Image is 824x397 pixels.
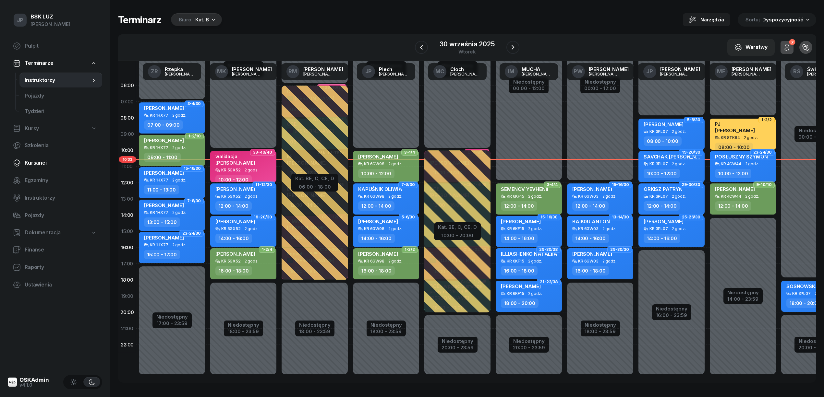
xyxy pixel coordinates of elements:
[438,223,477,231] div: Kat. BE, C, CE, D
[25,141,97,150] span: Szkolenia
[144,120,183,130] div: 07:00 - 09:00
[8,208,102,223] a: Pojazdy
[215,251,255,257] span: [PERSON_NAME]
[8,190,102,206] a: Instruktorzy
[646,69,653,74] span: JP
[118,239,136,256] div: 16:00
[118,77,136,94] div: 06:00
[118,321,136,337] div: 21:00
[440,41,494,47] div: 30 września 2025
[215,186,255,192] span: [PERSON_NAME]
[572,234,609,243] div: 14:00 - 16:00
[715,127,755,134] span: [PERSON_NAME]
[584,79,616,84] div: Niedostępny
[700,16,724,24] span: Narzędzia
[438,223,477,238] button: Kat. BE, C, CE, D10:00 - 20:00
[119,156,136,163] span: 10:33
[184,168,201,169] span: 15-16/30
[672,194,686,199] span: 2 godz.
[118,158,136,175] div: 11:00
[589,72,620,76] div: [PERSON_NAME]
[118,288,136,304] div: 19:00
[442,339,474,344] div: Niedostępny
[25,76,91,85] span: Instruktorzy
[253,152,272,153] span: 39-40/40
[578,194,599,198] div: KR 6GW03
[501,283,541,289] span: [PERSON_NAME]
[585,327,616,334] div: 18:00 - 23:59
[589,67,629,72] div: [PERSON_NAME]
[547,184,558,185] span: 3-4/4
[19,383,49,387] div: v4.1.0
[25,176,97,185] span: Egzaminy
[25,281,97,289] span: Ustawienia
[715,154,768,160] span: POSŁUSZNY SZYMON
[25,194,97,202] span: Instruktorzy
[118,223,136,239] div: 15:00
[30,14,70,19] div: BSK LUZ
[513,339,545,344] div: Niedostępny
[118,175,136,191] div: 12:00
[528,227,542,231] span: 2 godz.
[656,306,687,311] div: Niedostępny
[500,63,558,80] a: IMMUCHA[PERSON_NAME]
[687,119,700,121] span: 5-6/30
[30,20,70,29] div: [PERSON_NAME]
[721,135,740,140] div: KR 8TK64
[188,103,201,104] span: 3-4/30
[118,337,136,353] div: 22:00
[150,113,168,117] div: KR 1HX77
[727,295,759,302] div: 14:00 - 23:59
[745,162,759,166] span: 2 godz.
[118,110,136,126] div: 08:00
[172,146,186,150] span: 2 godz.
[721,162,741,166] div: KR 4CW44
[507,291,524,296] div: KR 6KF15
[513,78,545,92] button: Niedostępny00:00 - 12:00
[370,321,402,335] button: Niedostępny18:00 - 23:59
[118,94,136,110] div: 07:00
[379,67,410,72] div: Piech
[358,266,395,275] div: 16:00 - 18:00
[572,201,609,211] div: 12:00 - 14:00
[567,63,634,80] a: PW[PERSON_NAME][PERSON_NAME]
[388,194,402,199] span: 2 godz.
[187,200,201,202] span: 7-8/30
[25,107,97,116] span: Tydzień
[358,234,395,243] div: 14:00 - 16:00
[8,155,102,171] a: Kursanci
[522,67,553,72] div: MUCHA
[172,243,186,247] span: 2 godz.
[610,249,629,250] span: 29-30/30
[303,72,334,76] div: [PERSON_NAME]
[150,243,168,247] div: KR 1HX77
[507,259,524,263] div: KR 6KF15
[281,63,348,80] a: RM[PERSON_NAME][PERSON_NAME]
[602,227,616,231] span: 2 godz.
[8,242,102,258] a: Finanse
[793,69,800,74] span: RŚ
[299,322,331,327] div: Niedostępny
[649,162,668,166] div: KR 3PL07
[727,289,759,303] button: Niedostępny14:00 - 23:59
[501,218,541,225] span: [PERSON_NAME]
[644,218,684,225] span: [PERSON_NAME]
[660,67,700,72] div: [PERSON_NAME]
[721,194,741,198] div: KR 4CW44
[358,169,394,178] div: 10:00 - 12:00
[572,218,610,225] span: BAIK0U ANTON
[169,13,222,26] button: BiuroKat. B
[288,69,297,74] span: RM
[17,18,24,23] span: JP
[215,160,255,166] span: [PERSON_NAME]
[442,344,474,350] div: 20:00 - 23:59
[156,313,188,327] button: Niedostępny17:00 - 23:59
[358,251,398,257] span: [PERSON_NAME]
[513,337,545,352] button: Niedostępny20:00 - 23:59
[388,259,402,263] span: 2 godz.
[295,183,334,190] div: 06:00 - 18:00
[715,121,755,127] div: PJ
[221,168,241,172] div: KR 5GX52
[8,260,102,275] a: Raporty
[8,38,102,54] a: Pulpit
